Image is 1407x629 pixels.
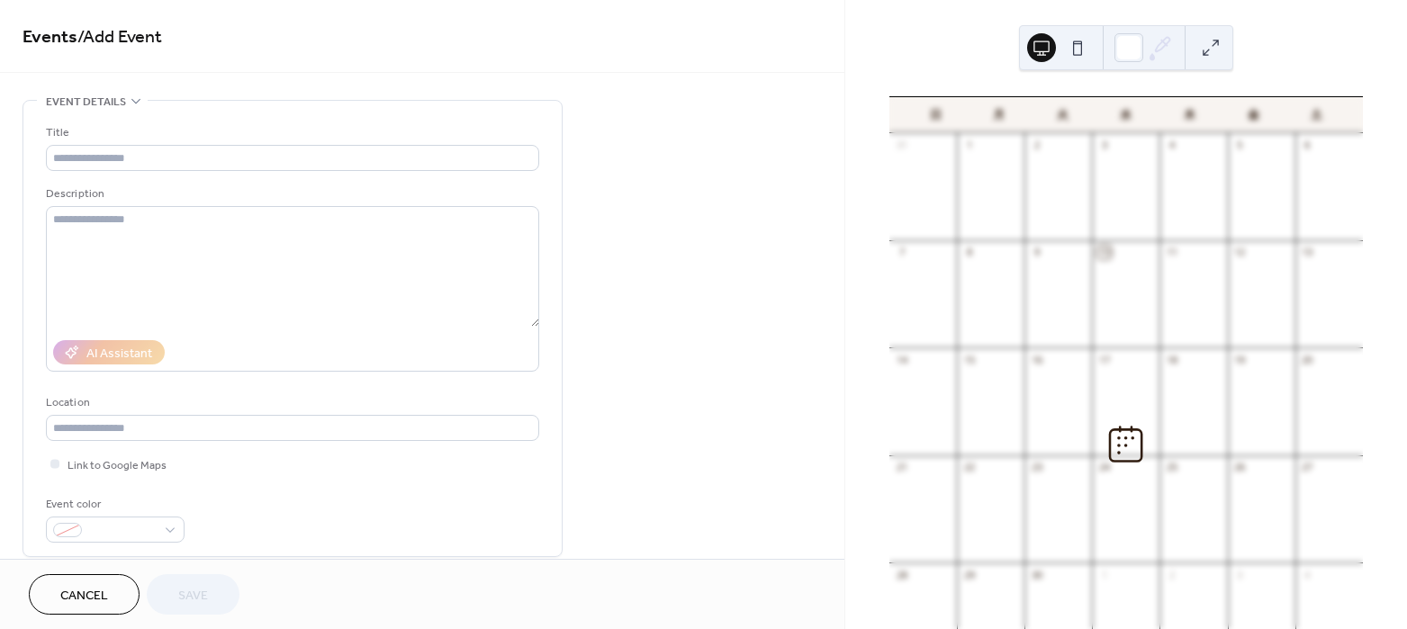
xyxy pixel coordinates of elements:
div: 4 [1165,139,1178,152]
div: 5 [1233,139,1247,152]
div: 11 [1165,246,1178,259]
div: 25 [1165,461,1178,474]
div: Event color [46,495,181,514]
div: 3 [1233,568,1247,581]
span: / Add Event [77,20,162,55]
div: 6 [1301,139,1314,152]
div: 2 [1165,568,1178,581]
div: 4 [1301,568,1314,581]
div: 土 [1285,97,1348,133]
div: 2 [1030,139,1043,152]
span: Link to Google Maps [68,456,167,475]
div: 15 [962,353,976,366]
a: Events [23,20,77,55]
div: 14 [895,353,908,366]
div: 10 [1097,246,1111,259]
div: 日 [904,97,968,133]
div: 21 [895,461,908,474]
div: 30 [1030,568,1043,581]
div: 金 [1222,97,1285,133]
div: 22 [962,461,976,474]
div: 木 [1158,97,1222,133]
div: 17 [1097,353,1111,366]
div: 19 [1233,353,1247,366]
div: Location [46,393,536,412]
div: 月 [967,97,1031,133]
div: 20 [1301,353,1314,366]
div: Description [46,184,536,203]
div: 24 [1097,461,1111,474]
div: 16 [1030,353,1043,366]
span: Cancel [60,587,108,606]
div: 8 [962,246,976,259]
div: 火 [1031,97,1095,133]
div: 23 [1030,461,1043,474]
div: 18 [1165,353,1178,366]
div: 1 [1097,568,1111,581]
div: 3 [1097,139,1111,152]
div: 26 [1233,461,1247,474]
div: 水 [1095,97,1159,133]
button: Cancel [29,574,140,615]
div: 31 [895,139,908,152]
div: 13 [1301,246,1314,259]
div: Title [46,123,536,142]
div: 12 [1233,246,1247,259]
div: 29 [962,568,976,581]
div: 7 [895,246,908,259]
div: 27 [1301,461,1314,474]
div: 1 [962,139,976,152]
div: 28 [895,568,908,581]
div: 9 [1030,246,1043,259]
span: Event details [46,93,126,112]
